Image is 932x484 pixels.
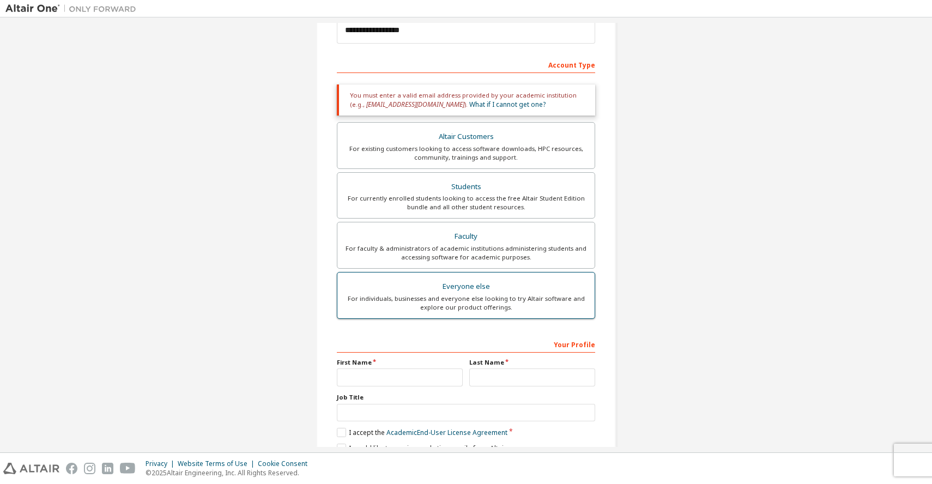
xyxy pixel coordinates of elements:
div: Account Type [337,56,595,73]
div: For currently enrolled students looking to access the free Altair Student Edition bundle and all ... [344,194,588,211]
div: Everyone else [344,279,588,294]
div: For existing customers looking to access software downloads, HPC resources, community, trainings ... [344,144,588,162]
span: [EMAIL_ADDRESS][DOMAIN_NAME] [366,100,464,109]
div: Cookie Consent [258,459,314,468]
div: Your Profile [337,335,595,353]
label: Job Title [337,393,595,402]
img: instagram.svg [84,463,95,474]
div: For individuals, businesses and everyone else looking to try Altair software and explore our prod... [344,294,588,312]
div: Students [344,179,588,195]
img: linkedin.svg [102,463,113,474]
p: © 2025 Altair Engineering, Inc. All Rights Reserved. [146,468,314,477]
div: You must enter a valid email address provided by your academic institution (e.g., ). [337,84,595,116]
div: Altair Customers [344,129,588,144]
label: First Name [337,358,463,367]
label: Last Name [469,358,595,367]
img: altair_logo.svg [3,463,59,474]
div: Website Terms of Use [178,459,258,468]
div: Faculty [344,229,588,244]
label: I accept the [337,428,507,437]
label: I would like to receive marketing emails from Altair [337,444,506,453]
div: Privacy [146,459,178,468]
a: What if I cannot get one? [469,100,546,109]
img: facebook.svg [66,463,77,474]
img: youtube.svg [120,463,136,474]
div: For faculty & administrators of academic institutions administering students and accessing softwa... [344,244,588,262]
img: Altair One [5,3,142,14]
a: Academic End-User License Agreement [386,428,507,437]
